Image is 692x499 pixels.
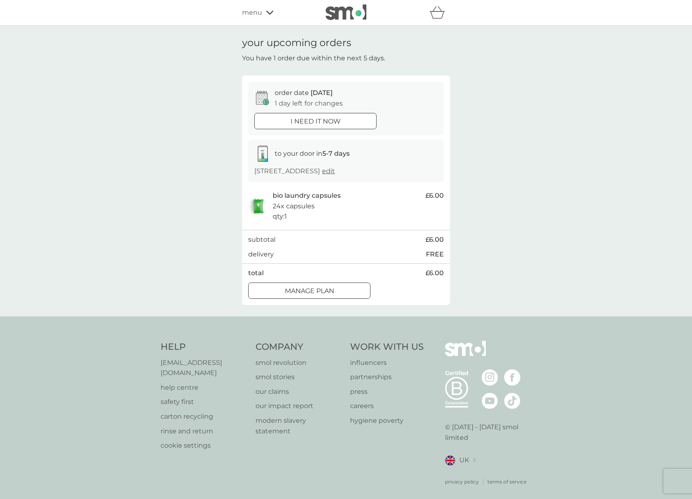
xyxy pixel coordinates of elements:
[256,386,342,397] a: our claims
[350,401,424,411] a: careers
[311,89,333,97] span: [DATE]
[242,7,262,18] span: menu
[504,369,520,386] img: visit the smol Facebook page
[273,190,341,201] p: bio laundry capsules
[256,341,342,353] h4: Company
[161,426,247,437] a: rinse and return
[273,201,315,212] p: 24x capsules
[256,358,342,368] a: smol revolution
[242,37,351,49] h1: your upcoming orders
[256,372,342,382] a: smol stories
[473,458,476,463] img: select a new location
[254,113,377,129] button: i need it now
[273,211,287,222] p: qty : 1
[256,415,342,436] a: modern slavery statement
[248,268,264,278] p: total
[161,397,247,407] a: safety first
[256,401,342,411] a: our impact report
[350,358,424,368] a: influencers
[275,98,343,109] p: 1 day left for changes
[350,341,424,353] h4: Work With Us
[291,116,341,127] p: i need it now
[426,249,444,260] p: FREE
[425,190,444,201] span: £6.00
[504,393,520,409] img: visit the smol Tiktok page
[326,4,366,20] img: smol
[161,440,247,451] a: cookie settings
[459,455,469,466] span: UK
[482,369,498,386] img: visit the smol Instagram page
[430,4,450,21] div: basket
[248,283,370,299] button: Manage plan
[248,234,275,245] p: subtotal
[425,234,444,245] span: £6.00
[275,150,350,157] span: to your door in
[445,341,486,369] img: smol
[161,358,247,378] a: [EMAIL_ADDRESS][DOMAIN_NAME]
[350,415,424,426] a: hygiene poverty
[161,411,247,422] a: carton recycling
[161,341,247,353] h4: Help
[248,249,274,260] p: delivery
[350,386,424,397] a: press
[275,88,333,98] p: order date
[242,53,385,64] p: You have 1 order due within the next 5 days.
[322,150,350,157] strong: 5-7 days
[350,372,424,382] a: partnerships
[322,167,335,175] a: edit
[254,166,335,177] p: [STREET_ADDRESS]
[425,268,444,278] span: £6.00
[445,422,532,443] p: © [DATE] - [DATE] smol limited
[487,478,527,486] a: terms of service
[445,478,479,486] a: privacy policy
[445,455,455,466] img: UK flag
[285,286,334,296] p: Manage plan
[161,382,247,393] a: help centre
[482,393,498,409] img: visit the smol Youtube page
